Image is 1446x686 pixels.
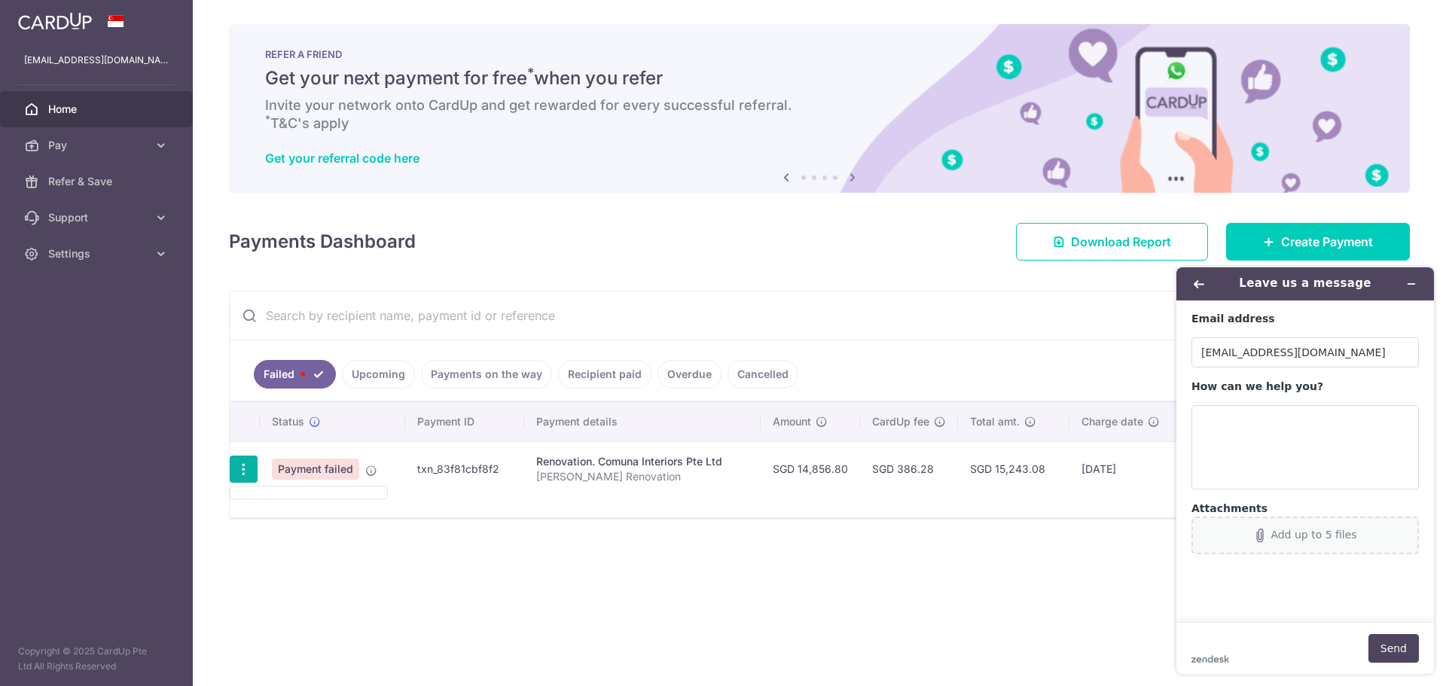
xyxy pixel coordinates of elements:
a: Download Report [1016,223,1208,261]
span: CardUp fee [872,414,929,429]
span: Charge date [1081,414,1143,429]
span: Total amt. [970,414,1020,429]
p: [PERSON_NAME] Renovation [536,469,748,484]
span: Settings [48,246,148,261]
img: CardUp [18,12,92,30]
p: REFER A FRIEND [265,48,1374,60]
a: Upcoming [342,360,415,389]
span: Download Report [1071,233,1171,251]
h6: Invite your network onto CardUp and get rewarded for every successful referral. T&C's apply [265,96,1374,133]
a: Create Payment [1226,223,1410,261]
td: SGD 386.28 [860,441,958,496]
span: Create Payment [1281,233,1373,251]
span: Status [272,414,304,429]
a: Recipient paid [558,360,651,389]
a: Payments on the way [421,360,552,389]
h5: Get your next payment for free when you refer [265,66,1374,90]
td: SGD 15,243.08 [958,441,1069,496]
a: Failed [254,360,336,389]
th: Payment details [524,402,760,441]
p: [EMAIL_ADDRESS][DOMAIN_NAME] [24,53,169,68]
a: Overdue [657,360,721,389]
img: RAF banner [229,24,1410,193]
iframe: Find more information here [1164,255,1446,686]
a: Cancelled [728,360,798,389]
h4: Payments Dashboard [229,228,416,255]
input: Search by recipient name, payment id or reference [230,291,1373,340]
span: Home [48,102,148,117]
div: Renovation. Comuna Interiors Pte Ltd [536,454,748,469]
td: txn_83f81cbf8f2 [405,441,524,496]
span: Refer & Save [48,174,148,189]
span: Payment failed [272,459,359,480]
a: Get your referral code here [265,151,419,166]
span: Amount [773,414,811,429]
td: [DATE] [1069,441,1185,496]
span: Help [34,11,65,24]
th: Payment ID [405,402,524,441]
span: Support [48,210,148,225]
td: SGD 14,856.80 [761,441,860,496]
span: Pay [48,138,148,153]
